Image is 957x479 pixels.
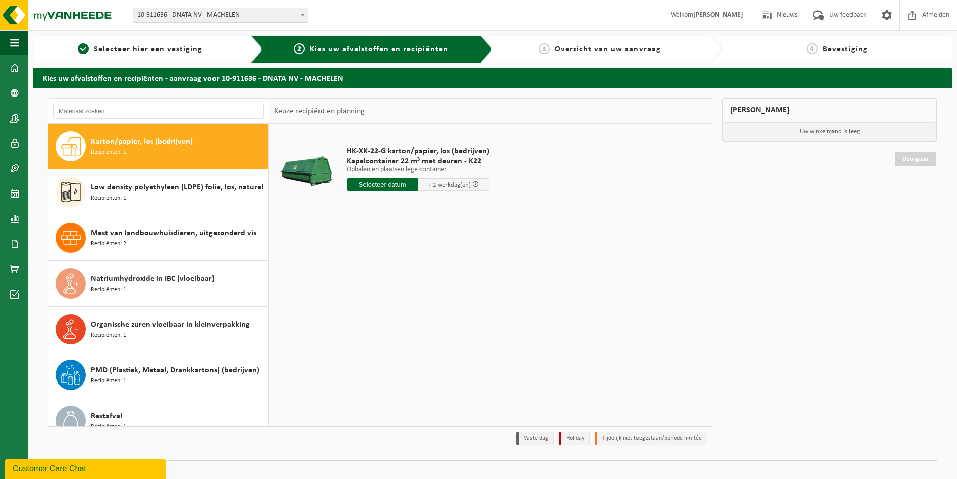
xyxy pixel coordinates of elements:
[91,148,126,157] span: Recipiënten: 1
[310,45,448,53] span: Kies uw afvalstoffen en recipiënten
[555,45,661,53] span: Overzicht van uw aanvraag
[269,99,370,124] div: Keuze recipiënt en planning
[91,422,126,432] span: Recipiënten: 1
[347,166,489,173] p: Ophalen en plaatsen lege container
[48,398,269,444] button: Restafval Recipiënten: 1
[78,43,89,54] span: 1
[91,376,126,386] span: Recipiënten: 1
[91,285,126,295] span: Recipiënten: 1
[91,273,215,285] span: Natriumhydroxide in IBC (vloeibaar)
[91,410,122,422] span: Restafval
[48,352,269,398] button: PMD (Plastiek, Metaal, Drankkartons) (bedrijven) Recipiënten: 1
[347,146,489,156] span: HK-XK-22-G karton/papier, los (bedrijven)
[516,432,554,445] li: Vaste dag
[48,215,269,261] button: Mest van landbouwhuisdieren, uitgezonderd vis Recipiënten: 2
[693,11,743,19] strong: [PERSON_NAME]
[91,331,126,340] span: Recipiënten: 1
[895,152,936,166] a: Doorgaan
[91,181,263,194] span: Low density polyethyleen (LDPE) folie, los, naturel
[48,307,269,352] button: Organische zuren vloeibaar in kleinverpakking Recipiënten: 1
[5,457,168,479] iframe: chat widget
[91,194,126,203] span: Recipiënten: 1
[347,156,489,166] span: Kapelcontainer 22 m³ met deuren - K22
[91,239,126,249] span: Recipiënten: 2
[807,43,818,54] span: 4
[559,432,590,445] li: Holiday
[428,182,471,188] span: + 2 werkdag(en)
[91,136,193,148] span: Karton/papier, los (bedrijven)
[91,364,259,376] span: PMD (Plastiek, Metaal, Drankkartons) (bedrijven)
[33,68,952,87] h2: Kies uw afvalstoffen en recipiënten - aanvraag voor 10-911636 - DNATA NV - MACHELEN
[595,432,707,445] li: Tijdelijk niet toegestaan/période limitée
[38,43,243,55] a: 1Selecteer hier een vestiging
[48,169,269,215] button: Low density polyethyleen (LDPE) folie, los, naturel Recipiënten: 1
[133,8,308,23] span: 10-911636 - DNATA NV - MACHELEN
[94,45,202,53] span: Selecteer hier een vestiging
[53,104,264,119] input: Materiaal zoeken
[133,8,308,22] span: 10-911636 - DNATA NV - MACHELEN
[48,124,269,169] button: Karton/papier, los (bedrijven) Recipiënten: 1
[723,122,937,141] p: Uw winkelmand is leeg
[347,178,418,191] input: Selecteer datum
[539,43,550,54] span: 3
[823,45,868,53] span: Bevestiging
[294,43,305,54] span: 2
[91,227,256,239] span: Mest van landbouwhuisdieren, uitgezonderd vis
[722,98,937,122] div: [PERSON_NAME]
[48,261,269,307] button: Natriumhydroxide in IBC (vloeibaar) Recipiënten: 1
[91,319,250,331] span: Organische zuren vloeibaar in kleinverpakking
